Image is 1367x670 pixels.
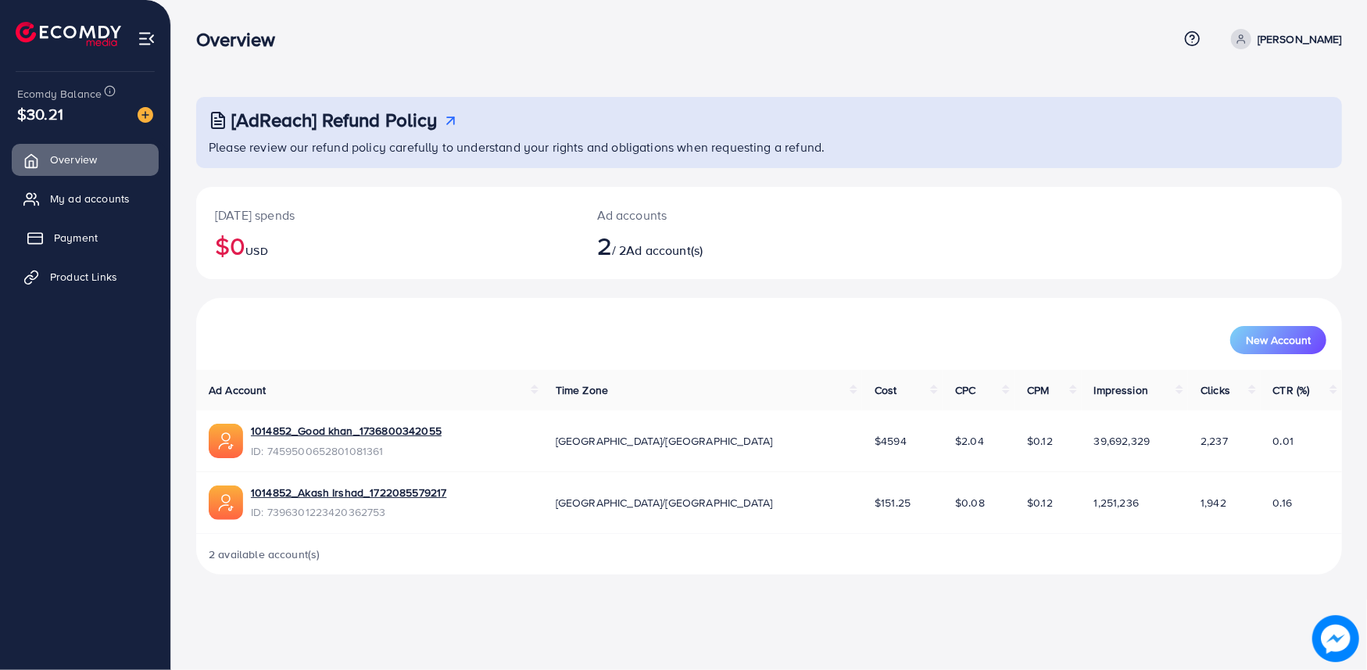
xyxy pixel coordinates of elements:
[231,109,438,131] h3: [AdReach] Refund Policy
[12,222,159,253] a: Payment
[12,144,159,175] a: Overview
[1201,433,1228,449] span: 2,237
[50,269,117,285] span: Product Links
[196,28,288,51] h3: Overview
[1094,433,1150,449] span: 39,692,329
[597,228,612,263] span: 2
[17,102,63,125] span: $30.21
[251,504,446,520] span: ID: 7396301223420362753
[12,261,159,292] a: Product Links
[1201,382,1230,398] span: Clicks
[16,22,121,46] img: logo
[17,86,102,102] span: Ecomdy Balance
[1094,495,1139,511] span: 1,251,236
[209,424,243,458] img: ic-ads-acc.e4c84228.svg
[955,382,975,398] span: CPC
[626,242,703,259] span: Ad account(s)
[1094,382,1149,398] span: Impression
[1258,30,1342,48] p: [PERSON_NAME]
[251,485,446,500] a: 1014852_Akash Irshad_1722085579217
[215,231,560,260] h2: $0
[955,433,984,449] span: $2.04
[50,152,97,167] span: Overview
[597,231,846,260] h2: / 2
[50,191,130,206] span: My ad accounts
[1273,382,1310,398] span: CTR (%)
[209,485,243,520] img: ic-ads-acc.e4c84228.svg
[209,138,1333,156] p: Please review our refund policy carefully to understand your rights and obligations when requesti...
[556,433,773,449] span: [GEOGRAPHIC_DATA]/[GEOGRAPHIC_DATA]
[12,183,159,214] a: My ad accounts
[1027,495,1053,511] span: $0.12
[1246,335,1311,346] span: New Account
[875,495,911,511] span: $151.25
[597,206,846,224] p: Ad accounts
[875,382,897,398] span: Cost
[1230,326,1326,354] button: New Account
[955,495,985,511] span: $0.08
[215,206,560,224] p: [DATE] spends
[251,443,442,459] span: ID: 7459500652801081361
[1201,495,1226,511] span: 1,942
[209,382,267,398] span: Ad Account
[54,230,98,245] span: Payment
[1225,29,1342,49] a: [PERSON_NAME]
[1273,495,1293,511] span: 0.16
[138,30,156,48] img: menu
[556,495,773,511] span: [GEOGRAPHIC_DATA]/[GEOGRAPHIC_DATA]
[251,423,442,439] a: 1014852_Good khan_1736800342055
[245,243,267,259] span: USD
[1312,615,1359,662] img: image
[1273,433,1294,449] span: 0.01
[875,433,907,449] span: $4594
[1027,433,1053,449] span: $0.12
[138,107,153,123] img: image
[1027,382,1049,398] span: CPM
[556,382,608,398] span: Time Zone
[209,546,320,562] span: 2 available account(s)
